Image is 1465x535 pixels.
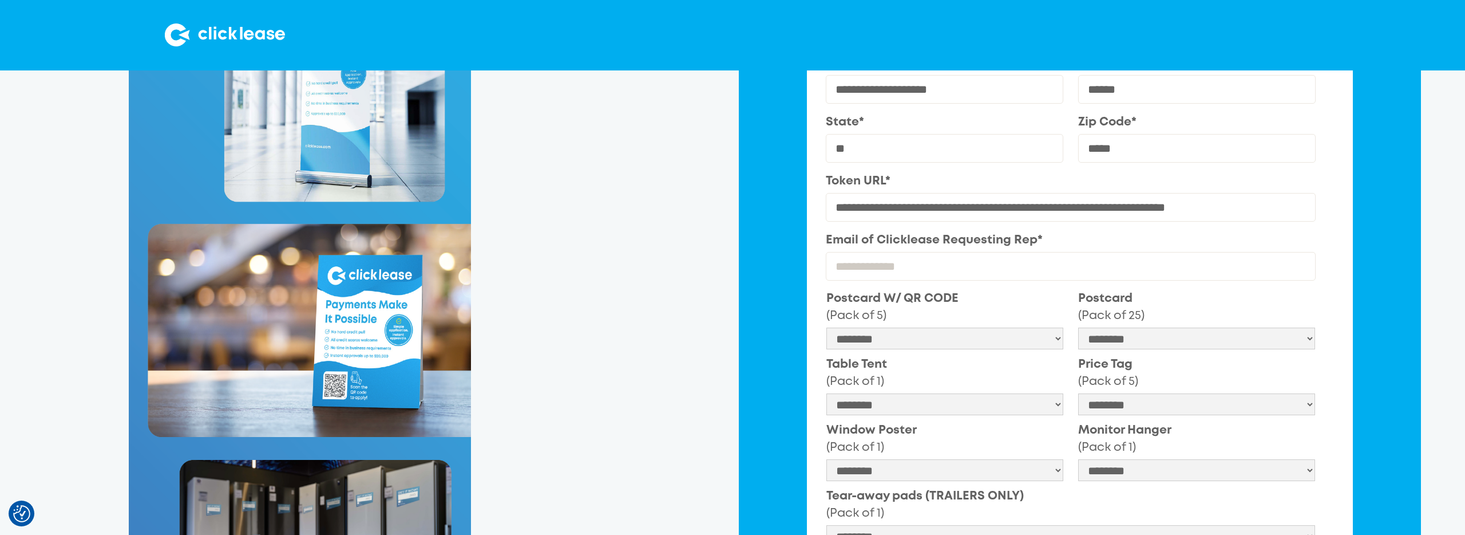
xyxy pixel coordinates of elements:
label: Price Tag [1078,356,1315,391]
span: (Pack of 5) [1078,376,1138,387]
label: Postcard W/ QR CODE [826,290,1063,325]
span: (Pack of 25) [1078,310,1145,321]
label: Table Tent [826,356,1063,391]
span: (Pack of 1) [1078,442,1136,453]
label: Email of Clicklease Requesting Rep* [826,232,1316,249]
img: Clicklease logo [165,23,285,46]
label: Postcard [1078,290,1315,325]
label: Zip Code* [1078,114,1316,131]
label: Monitor Hanger [1078,422,1315,457]
img: Revisit consent button [13,505,30,522]
label: Tear-away pads (TRAILERS ONLY) [826,488,1315,522]
span: (Pack of 1) [826,442,884,453]
label: State* [826,114,1063,131]
span: (Pack of 5) [826,310,886,321]
label: Window Poster [826,422,1063,457]
button: Consent Preferences [13,505,30,522]
span: (Pack of 1) [826,508,884,519]
span: (Pack of 1) [826,376,884,387]
label: Token URL* [826,173,1316,190]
